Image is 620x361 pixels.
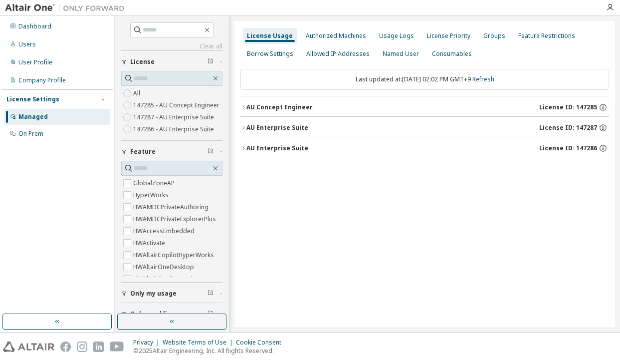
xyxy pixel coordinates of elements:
[3,342,54,352] img: altair_logo.svg
[246,103,313,111] div: AU Concept Engineer
[207,58,213,66] span: Clear filter
[247,32,293,40] div: License Usage
[240,117,609,139] button: AU Enterprise SuiteLicense ID: 147287
[133,201,210,213] label: HWAMDCPrivateAuthoring
[133,249,216,261] label: HWAltairCopilotHyperWorks
[539,144,597,152] span: License ID: 147286
[240,137,609,159] button: AU Enterprise SuiteLicense ID: 147286
[379,32,414,40] div: Usage Logs
[133,225,197,237] label: HWAccessEmbedded
[246,124,308,132] div: AU Enterprise Suite
[207,310,213,318] span: Clear filter
[133,339,163,347] div: Privacy
[207,290,213,298] span: Clear filter
[472,75,494,83] a: Refresh
[247,50,293,58] div: Borrow Settings
[236,339,287,347] div: Cookie Consent
[130,148,156,156] span: Feature
[240,69,609,90] div: Last updated at: [DATE] 02:02 PM GMT+9
[133,123,216,135] label: 147286 - AU Enterprise Suite
[306,32,366,40] div: Authorized Machines
[18,40,36,48] div: Users
[133,213,218,225] label: HWAMDCPrivateExplorerPlus
[130,290,177,298] span: Only my usage
[518,32,575,40] div: Feature Restrictions
[130,310,190,318] span: Only used licenses
[60,342,71,352] img: facebook.svg
[121,141,222,163] button: Feature
[133,273,215,285] label: HWAltairOneEnterpriseUser
[207,148,213,156] span: Clear filter
[18,130,43,138] div: On Prem
[306,50,370,58] div: Allowed IP Addresses
[77,342,87,352] img: instagram.svg
[133,189,171,201] label: HyperWorks
[427,32,470,40] div: License Priority
[246,144,308,152] div: AU Enterprise Suite
[133,111,216,123] label: 147287 - AU Enterprise Suite
[432,50,472,58] div: Consumables
[539,124,597,132] span: License ID: 147287
[18,58,52,66] div: User Profile
[121,42,222,50] a: Clear all
[483,32,505,40] div: Groups
[133,99,221,111] label: 147285 - AU Concept Engineer
[133,261,196,273] label: HWAltairOneDesktop
[240,96,609,118] button: AU Concept EngineerLicense ID: 147285
[5,3,130,13] img: Altair One
[539,103,597,111] span: License ID: 147285
[110,342,124,352] img: youtube.svg
[18,22,51,30] div: Dashboard
[383,50,419,58] div: Named User
[163,339,236,347] div: Website Terms of Use
[133,237,167,249] label: HWActivate
[130,58,155,66] span: License
[133,347,287,355] p: © 2025 Altair Engineering, Inc. All Rights Reserved.
[93,342,104,352] img: linkedin.svg
[18,76,66,84] div: Company Profile
[6,95,59,103] div: License Settings
[133,87,142,99] label: All
[121,283,222,305] button: Only my usage
[121,51,222,73] button: License
[133,177,177,189] label: GlobalZoneAP
[18,113,48,121] div: Managed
